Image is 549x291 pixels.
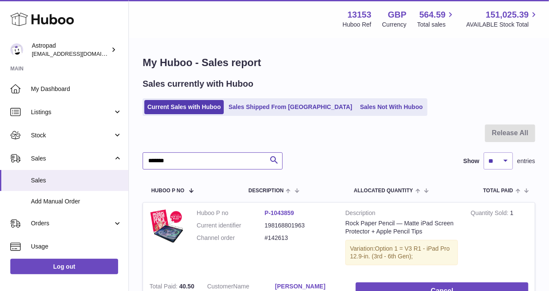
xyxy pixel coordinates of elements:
[348,9,372,21] strong: 13153
[31,155,113,163] span: Sales
[31,131,113,139] span: Stock
[350,245,450,260] span: Option 1 = V3 R1 - iPad Pro 12.9-in. (3rd - 6th Gen);
[31,176,122,185] span: Sales
[144,100,224,114] a: Current Sales with Huboo
[466,9,539,29] a: 151,025.39 AVAILABLE Stock Total
[275,282,343,291] a: [PERSON_NAME]
[345,209,458,219] strong: Description
[32,50,126,57] span: [EMAIL_ADDRESS][DOMAIN_NAME]
[483,188,513,194] span: Total paid
[10,259,118,274] a: Log out
[265,221,332,230] dd: 198168801963
[207,283,233,290] span: Customer
[417,9,455,29] a: 564.59 Total sales
[31,219,113,227] span: Orders
[464,203,535,276] td: 1
[197,221,265,230] dt: Current identifier
[151,188,184,194] span: Huboo P no
[388,9,406,21] strong: GBP
[265,234,332,242] dd: #142613
[417,21,455,29] span: Total sales
[226,100,355,114] a: Sales Shipped From [GEOGRAPHIC_DATA]
[466,21,539,29] span: AVAILABLE Stock Total
[31,197,122,206] span: Add Manual Order
[486,9,529,21] span: 151,025.39
[265,209,294,216] a: P-1043859
[32,42,109,58] div: Astropad
[517,157,535,165] span: entries
[31,242,122,251] span: Usage
[143,78,253,90] h2: Sales currently with Huboo
[345,240,458,266] div: Variation:
[382,21,407,29] div: Currency
[471,209,510,218] strong: Quantity Sold
[197,209,265,217] dt: Huboo P no
[179,283,194,290] span: 40.50
[248,188,284,194] span: Description
[149,209,184,243] img: 2025-IPADS.jpg
[143,56,535,70] h1: My Huboo - Sales report
[357,100,426,114] a: Sales Not With Huboo
[31,85,122,93] span: My Dashboard
[345,219,458,236] div: Rock Paper Pencil — Matte iPad Screen Protector + Apple Pencil Tips
[31,108,113,116] span: Listings
[197,234,265,242] dt: Channel order
[343,21,372,29] div: Huboo Ref
[419,9,445,21] span: 564.59
[354,188,413,194] span: ALLOCATED Quantity
[464,157,479,165] label: Show
[10,43,23,56] img: matt@astropad.com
